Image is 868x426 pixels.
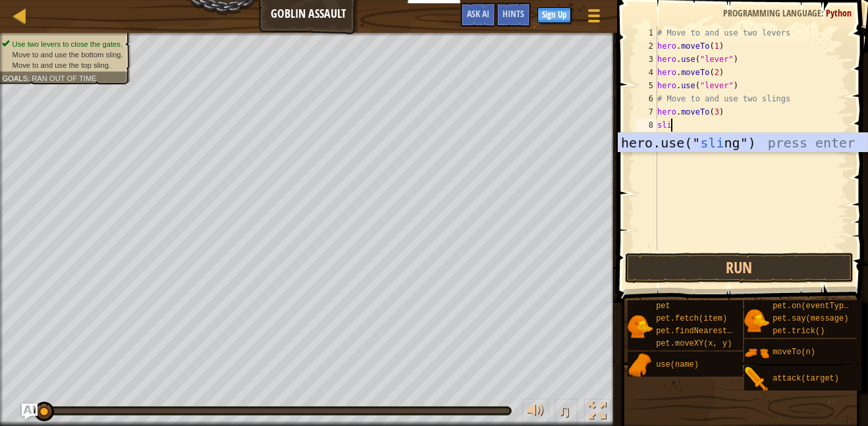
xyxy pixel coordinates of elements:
span: pet.say(message) [773,314,848,323]
span: Ask AI [467,7,489,20]
span: pet [656,302,670,311]
button: Adjust volume [522,399,549,426]
li: Move to and use the bottom sling. [2,49,122,60]
li: Move to and use the top sling. [2,60,122,70]
div: 1 [636,26,657,40]
button: ♫ [555,399,578,426]
div: 8 [636,119,657,132]
span: Goals [2,74,28,82]
img: portrait.png [744,308,769,333]
button: Toggle fullscreen [584,399,610,426]
span: : [821,7,826,19]
button: Ask AI [22,404,38,419]
span: : [28,74,32,82]
span: Ran out of time [32,74,97,82]
div: 5 [636,79,657,92]
img: portrait.png [744,367,769,392]
div: 3 [636,53,657,66]
button: Sign Up [537,7,571,23]
span: pet.findNearestByType(type) [656,327,784,336]
button: Show game menu [578,3,610,34]
span: attack(target) [773,374,839,383]
button: Ask AI [460,3,496,27]
span: Move to and use the bottom sling. [13,50,123,59]
span: pet.trick() [773,327,825,336]
span: Hints [502,7,524,20]
img: portrait.png [628,314,653,339]
div: 2 [636,40,657,53]
button: Run [625,253,854,283]
div: 6 [636,92,657,105]
span: ♫ [558,401,571,421]
span: moveTo(n) [773,348,815,357]
span: Python [826,7,852,19]
span: pet.fetch(item) [656,314,727,323]
img: portrait.png [744,340,769,365]
div: 4 [636,66,657,79]
span: Programming language [723,7,821,19]
span: Move to and use the top sling. [13,61,111,69]
div: 7 [636,105,657,119]
div: 9 [636,132,657,145]
span: pet.moveXY(x, y) [656,339,732,348]
span: Use two levers to close the gates. [13,40,122,48]
img: portrait.png [628,353,653,378]
li: Use two levers to close the gates. [2,39,122,49]
span: use(name) [656,360,699,369]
